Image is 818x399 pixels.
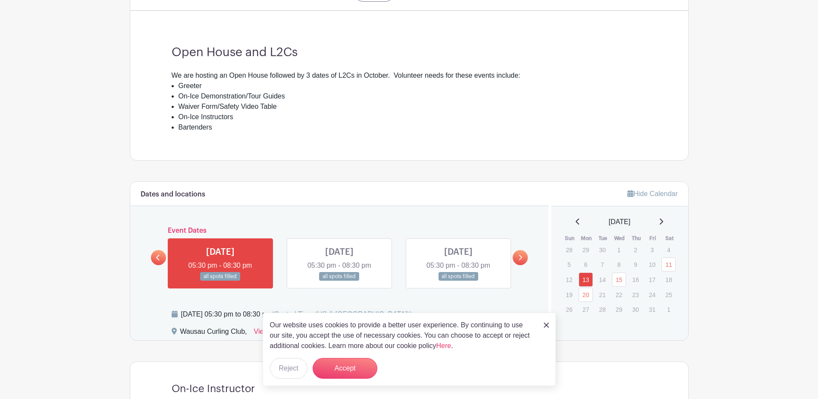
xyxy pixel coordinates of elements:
[562,273,576,286] p: 12
[562,243,576,256] p: 28
[612,303,626,316] p: 29
[166,227,513,235] h6: Event Dates
[172,45,647,60] h3: Open House and L2Cs
[544,323,549,328] img: close_button-5f87c8562297e5c2d7936805f587ecaba9071eb48480494691a3f1689db116b3.svg
[612,288,626,301] p: 22
[627,190,677,197] a: Hide Calendar
[661,234,678,243] th: Sat
[595,243,609,256] p: 30
[179,122,647,133] li: Bartenders
[628,258,642,271] p: 9
[579,303,593,316] p: 27
[181,309,412,320] div: [DATE] 05:30 pm to 08:30 pm
[561,234,578,243] th: Sun
[562,258,576,271] p: 5
[661,273,676,286] p: 18
[611,234,628,243] th: Wed
[628,243,642,256] p: 2
[179,91,647,101] li: On-Ice Demonstration/Tour Guides
[609,217,630,227] span: [DATE]
[141,190,205,199] h6: Dates and locations
[595,273,609,286] p: 14
[645,243,659,256] p: 3
[612,258,626,271] p: 8
[645,303,659,316] p: 31
[579,243,593,256] p: 29
[595,288,609,301] p: 21
[661,257,676,272] a: 11
[254,326,294,340] a: View on Map
[179,101,647,112] li: Waiver Form/Safety Video Table
[595,303,609,316] p: 28
[661,303,676,316] p: 1
[645,234,661,243] th: Fri
[595,234,611,243] th: Tue
[628,234,645,243] th: Thu
[628,273,642,286] p: 16
[270,358,307,379] button: Reject
[562,288,576,301] p: 19
[645,288,659,301] p: 24
[436,342,451,349] a: Here
[313,358,377,379] button: Accept
[579,258,593,271] p: 6
[628,288,642,301] p: 23
[645,273,659,286] p: 17
[172,383,255,395] h4: On-Ice Instructor
[270,320,535,351] p: Our website uses cookies to provide a better user experience. By continuing to use our site, you ...
[179,112,647,122] li: On-Ice Instructors
[595,258,609,271] p: 7
[628,303,642,316] p: 30
[661,288,676,301] p: 25
[579,272,593,287] a: 13
[612,243,626,256] p: 1
[172,70,647,81] div: We are hosting an Open House followed by 3 dates of L2Cs in October. Volunteer needs for these ev...
[578,234,595,243] th: Mon
[645,258,659,271] p: 10
[562,303,576,316] p: 26
[579,288,593,302] a: 20
[179,81,647,91] li: Greeter
[180,326,247,340] div: Wausau Curling Club,
[272,310,412,318] span: (Central Time (US & [GEOGRAPHIC_DATA]))
[661,243,676,256] p: 4
[612,272,626,287] a: 15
